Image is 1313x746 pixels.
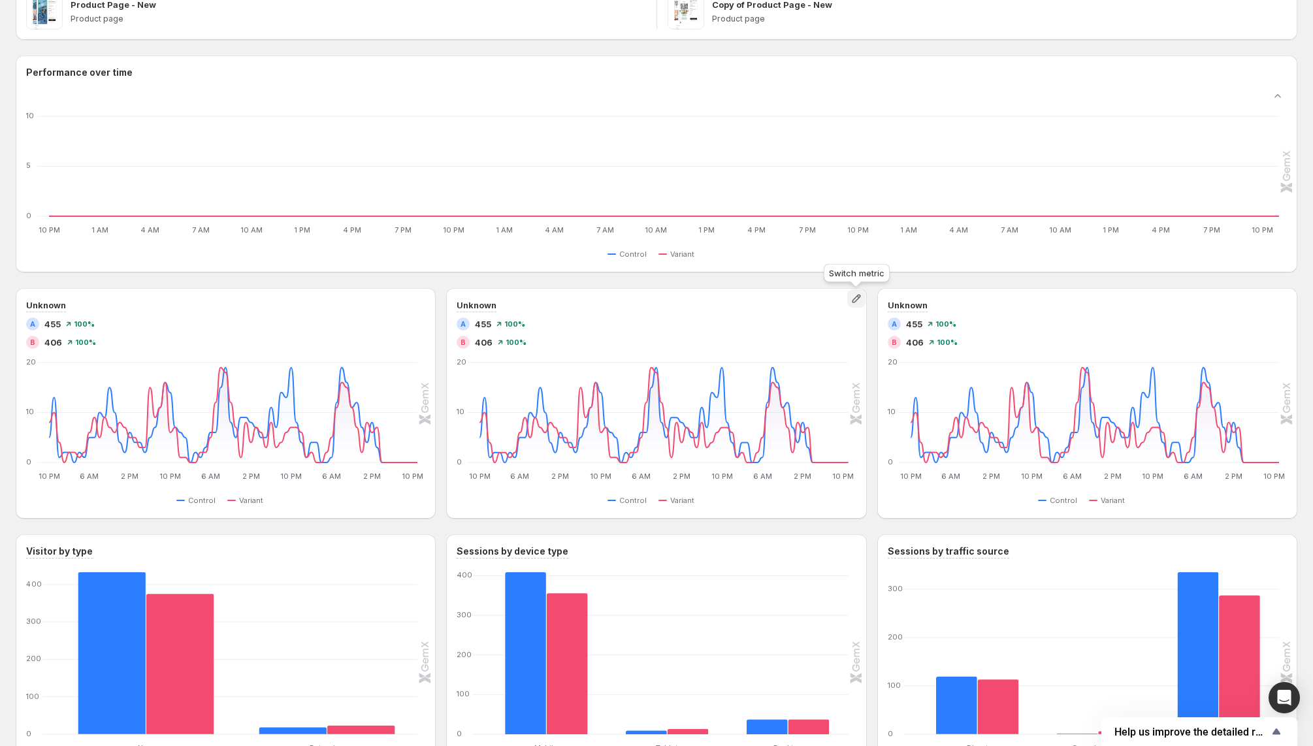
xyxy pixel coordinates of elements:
text: 10 PM [159,472,181,481]
text: 10 PM [1263,472,1285,481]
text: 4 PM [1152,225,1170,235]
text: 300 [457,610,472,619]
text: 100 [457,689,470,698]
g: Desktop: Control 37,Variant 37 [728,572,849,734]
button: Variant [658,246,700,262]
rect: Control 18 [259,696,327,734]
text: 2 PM [1103,472,1121,481]
text: 0 [26,211,31,220]
text: 10 PM [1252,225,1273,235]
text: 10 PM [39,472,60,481]
text: 300 [888,584,903,593]
g: New: Control 433,Variant 375 [56,572,236,734]
text: 10 PM [281,472,302,481]
h2: A [30,320,35,328]
span: 100% [75,338,96,346]
span: Variant [239,495,263,506]
span: Control [188,495,216,506]
rect: Variant 13 [667,698,708,734]
g: Returning: Control 18,Variant 23 [236,572,417,734]
text: 20 [457,357,466,366]
button: Show survey - Help us improve the detailed report for A/B campaigns [1114,724,1284,739]
text: 6 AM [632,472,651,481]
h3: Sessions by device type [457,545,568,558]
text: 4 AM [949,225,968,235]
h2: B [461,338,466,346]
text: 1 AM [91,225,108,235]
rect: Control 433 [78,572,146,734]
h3: Unknown [26,299,66,312]
text: 6 AM [1184,472,1203,481]
text: 6 AM [80,472,99,481]
text: 10 PM [847,225,869,235]
h2: A [461,320,466,328]
text: 2 PM [794,472,812,481]
text: 100 [888,681,901,690]
text: 0 [457,457,462,466]
text: 7 AM [596,225,614,235]
text: 10 PM [711,472,733,481]
h2: Performance over time [26,66,1287,79]
span: 100% [504,320,525,328]
text: 0 [888,729,893,738]
span: Variant [1101,495,1125,506]
rect: Control 409 [506,572,547,734]
text: 10 PM [443,225,464,235]
rect: Control 37 [747,689,788,734]
text: 10 [888,407,896,416]
text: 0 [26,457,31,466]
h3: Unknown [888,299,928,312]
rect: Variant 287 [1219,572,1260,734]
span: 455 [44,317,61,331]
text: 7 AM [1001,225,1018,235]
rect: Variant 375 [146,572,214,734]
span: 455 [906,317,922,331]
text: 300 [26,617,41,626]
text: 10 AM [645,225,667,235]
text: 0 [888,457,893,466]
text: 6 AM [753,472,772,481]
h3: Unknown [457,299,496,312]
text: 10 PM [590,472,611,481]
text: 0 [26,729,31,738]
text: 20 [26,357,36,366]
text: 1 PM [294,225,310,235]
text: 400 [26,579,42,589]
span: Variant [670,249,694,259]
rect: Control 335 [1177,572,1218,734]
span: 100% [935,320,956,328]
g: Organic social: Control 1,Variant 6 [1037,572,1158,734]
button: Control [176,493,221,508]
text: 200 [26,654,41,663]
text: 4 PM [343,225,361,235]
text: 20 [888,357,898,366]
text: 1 PM [1103,225,1119,235]
span: 100% [506,338,527,346]
button: Variant [658,493,700,508]
text: 0 [457,729,462,738]
rect: Variant 356 [547,572,588,734]
text: 10 AM [240,225,263,235]
rect: Control 119 [936,645,977,734]
text: 6 AM [322,472,341,481]
text: 10 PM [1142,472,1163,481]
button: Control [608,493,652,508]
rect: Variant 23 [327,694,395,734]
button: Variant [1089,493,1130,508]
text: 4 PM [747,225,766,235]
rect: Variant 113 [977,648,1018,734]
text: 2 PM [552,472,570,481]
text: 2 PM [982,472,1000,481]
h2: B [892,338,897,346]
g: Direct: Control 119,Variant 113 [916,572,1037,734]
text: 10 PM [1021,472,1043,481]
text: 6 AM [1063,472,1082,481]
button: Collapse chart [1269,87,1287,105]
span: Control [619,249,647,259]
text: 7 AM [192,225,210,235]
text: 5 [26,161,31,170]
text: 1 AM [900,225,917,235]
text: 6 AM [511,472,530,481]
span: Control [619,495,647,506]
text: 100 [26,692,39,701]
